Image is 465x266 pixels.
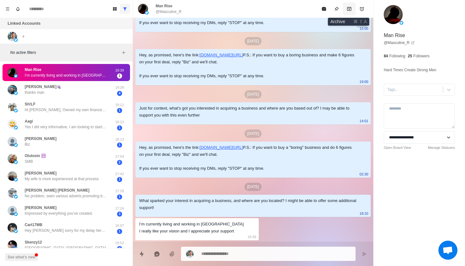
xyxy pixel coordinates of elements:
div: I’m currently living and working in [GEOGRAPHIC_DATA] I really like your vision and I appreciate ... [139,221,245,235]
p: No problem, seen various adverts promoting buying businesses. I believe there are more businesses... [25,193,107,199]
p: [PERSON_NAME] [PERSON_NAME] [25,187,90,193]
img: picture [14,126,18,130]
img: picture [8,154,17,163]
p: 84 [384,53,388,59]
p: [PERSON_NAME] [25,205,57,211]
p: Linked Accounts [8,20,40,27]
img: picture [14,38,18,42]
p: I’m currently living and working in [GEOGRAPHIC_DATA] I really like your vision and I appreciate ... [25,73,107,78]
p: Sh!LF [25,101,35,107]
p: 14:01 [360,117,369,124]
p: 25 [408,53,412,59]
p: [PERSON_NAME] [25,170,57,176]
button: Pin [330,3,343,15]
img: picture [14,160,18,164]
p: @Masculine_R [156,9,182,15]
img: picture [14,109,18,112]
button: Quick replies [135,248,148,260]
p: [DATE] [245,37,262,45]
span: 2 [117,160,122,165]
span: 1 [117,194,122,199]
p: Followers [413,53,430,59]
p: [DATE] [245,183,262,191]
button: Add account [20,33,27,40]
p: Man Rise [156,3,172,9]
span: 1 [117,142,122,148]
p: SMB [25,159,33,164]
p: 19:28 [112,85,127,90]
button: See what's new [5,253,38,261]
p: [GEOGRAPHIC_DATA], [GEOGRAPHIC_DATA] [25,245,106,251]
p: Hi [PERSON_NAME], Owned my own finance consulting company sold few years back. Open to understand... [25,107,107,113]
button: Reply with AI [151,248,163,260]
button: Add media [166,248,178,260]
div: What sparked your interest in acquiring a business, and where are you located? I might be able to... [139,197,357,211]
p: 19:39 [247,233,256,240]
img: picture [8,85,17,94]
div: Hey, as promised, here's the link: P.S.: If you want to buy a "boring" business and do 6 figures ... [139,144,357,172]
p: 17:42 [112,171,127,177]
img: picture [14,91,18,95]
p: Man Rise [25,67,41,73]
button: Send message [358,248,371,260]
img: picture [8,171,17,181]
span: 1 [117,73,122,79]
span: 1 [117,177,122,182]
p: 02:30 [360,171,369,178]
img: picture [8,137,17,146]
img: picture [14,195,18,199]
button: Add reminder [356,3,368,15]
p: Man Rise [384,32,405,39]
img: picture [186,250,194,258]
p: Following [389,53,406,59]
p: 19:39 [112,68,127,73]
button: Board View [110,4,120,14]
span: 1 [117,125,122,130]
div: Just for context, what’s got you interested in acquiring a business and where are you based out o... [139,105,357,119]
p: Impressed by everything you’ve created. [25,211,93,216]
p: 18:13 [112,137,127,142]
p: 16:07 [112,223,127,228]
img: picture [14,74,18,78]
img: picture [14,229,18,233]
img: picture [14,178,18,181]
img: picture [8,102,17,112]
p: thanks man [25,90,44,95]
img: picture [8,223,17,232]
span: 2 [117,246,122,251]
p: 17:24 [112,206,127,211]
p: [PERSON_NAME]🍇 [25,84,61,90]
p: [DATE] [245,130,262,138]
button: Add filters [120,49,127,56]
button: Show all conversations [120,4,130,14]
a: Open Board View [384,145,411,150]
a: Open chat [438,241,457,260]
p: Yes I did very informative, I am looking to start on accounting [25,124,107,130]
img: picture [145,11,149,15]
p: [DATE] [245,90,262,98]
a: [DOMAIN_NAME][URL] [200,145,243,150]
img: picture [8,32,17,41]
img: picture [8,119,17,129]
p: 17:29 [112,188,127,194]
p: 19:12 [112,102,127,108]
p: Cart17MB [25,222,42,228]
img: picture [14,247,18,250]
p: My wife is more experienced at that process [25,176,99,182]
p: No active filters [10,50,120,55]
p: 15:00 [360,25,369,32]
img: picture [8,240,17,250]
div: Hey, as promised, here's the link: P.S.: If you want to buy a boring business and make 6 figures ... [139,52,357,79]
img: picture [14,143,18,147]
a: [DOMAIN_NAME][URL] [200,53,243,57]
img: picture [400,21,403,25]
p: 18:10 [360,210,369,217]
p: Aagi [25,118,33,124]
img: picture [8,68,17,77]
img: picture [384,5,403,24]
img: picture [14,212,18,216]
span: 4 [117,91,122,96]
p: Biz [25,142,30,147]
p: 17:54 [112,154,127,159]
img: picture [138,4,148,14]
